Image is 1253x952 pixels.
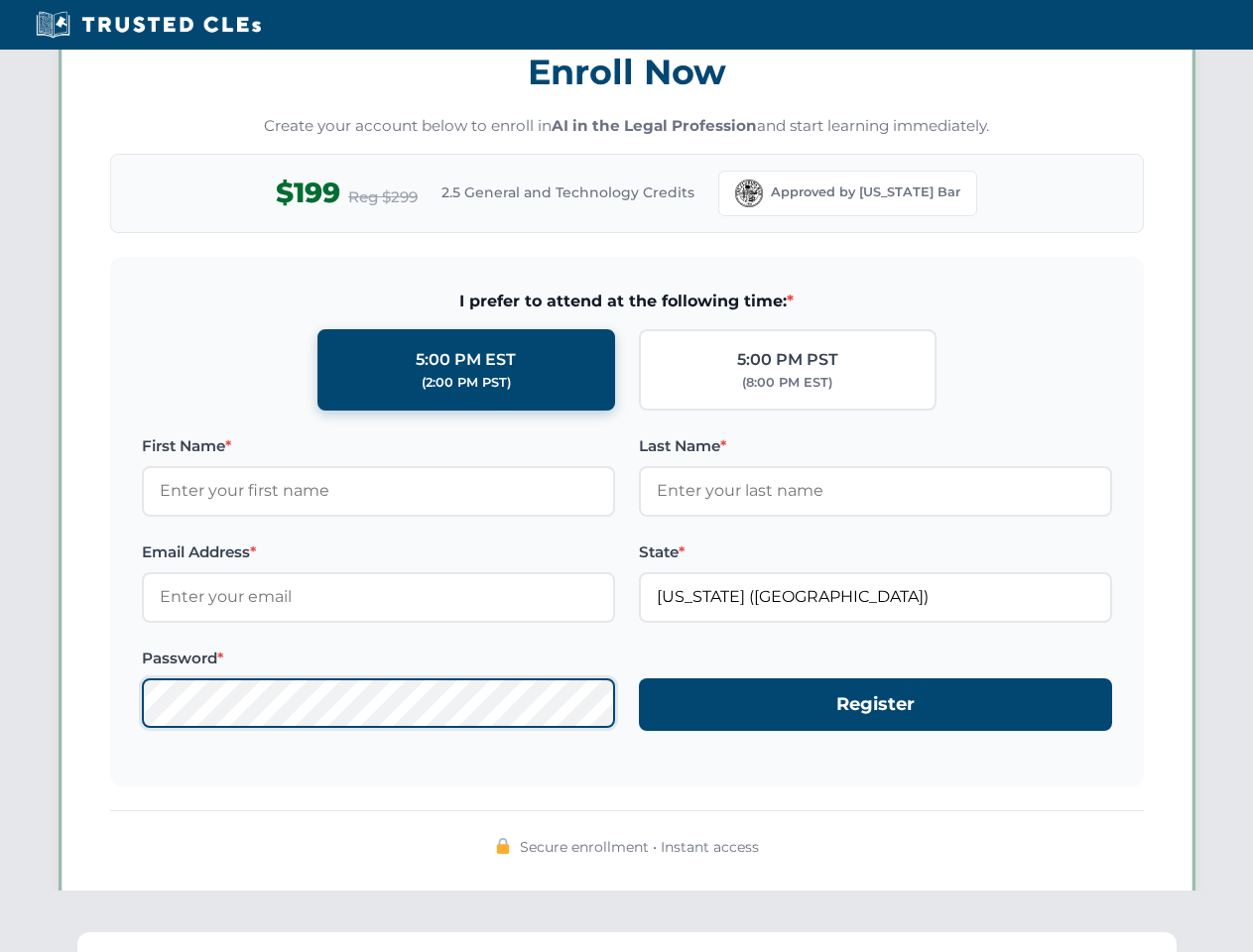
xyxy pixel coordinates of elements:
[441,181,694,203] span: 2.5 General and Technology Credits
[142,289,1112,314] span: I prefer to attend at the following time:
[742,373,832,393] div: (8:00 PM EST)
[276,171,340,215] span: $199
[416,347,516,373] div: 5:00 PM EST
[110,115,1144,138] p: Create your account below to enroll in and start learning immediately.
[142,572,615,622] input: Enter your email
[142,647,615,670] label: Password
[639,572,1112,622] input: Florida (FL)
[142,466,615,516] input: Enter your first name
[639,540,1112,564] label: State
[771,182,960,202] span: Approved by [US_STATE] Bar
[552,116,757,135] strong: AI in the Legal Profession
[142,540,615,564] label: Email Address
[348,185,418,209] span: Reg $299
[639,434,1112,458] label: Last Name
[110,41,1144,103] h3: Enroll Now
[422,373,511,393] div: (2:00 PM PST)
[735,179,763,207] img: Florida Bar
[639,466,1112,516] input: Enter your last name
[639,678,1112,731] button: Register
[737,347,838,373] div: 5:00 PM PST
[520,836,759,858] span: Secure enrollment • Instant access
[142,434,615,458] label: First Name
[495,838,511,854] img: 🔒
[30,10,267,40] img: Trusted CLEs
